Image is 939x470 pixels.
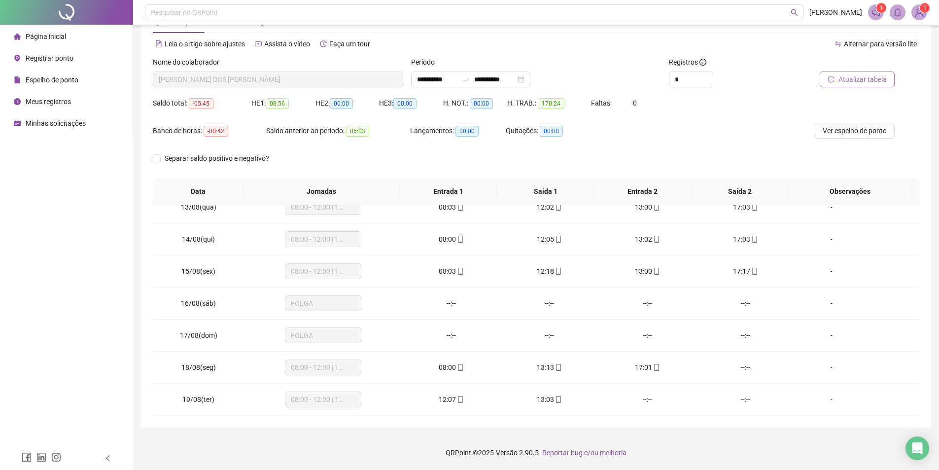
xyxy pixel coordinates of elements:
div: HE 1: [251,98,315,109]
span: info-circle [699,59,706,66]
span: swap [835,40,841,47]
div: --:-- [410,298,492,309]
span: mobile [652,204,660,211]
div: 13:13 [508,362,591,373]
div: - [802,234,861,245]
span: 1 [880,4,883,11]
span: 19/08(ter) [182,396,214,403]
div: H. TRAB.: [507,98,591,109]
span: Versão [496,449,518,457]
th: Data [153,178,243,205]
div: Saldo total: [153,98,251,109]
div: H. NOT.: [443,98,507,109]
span: instagram [51,452,61,462]
span: 17/08(dom) [180,331,217,339]
span: swap-right [462,75,470,83]
span: notification [871,8,880,17]
footer: QRPoint © 2025 - 2.90.5 - [133,435,939,470]
span: mobile [554,236,562,243]
span: mobile [456,236,464,243]
div: 08:00 [410,362,492,373]
span: Reportar bug e/ou melhoria [542,449,626,457]
img: 81228 [912,5,927,20]
div: HE 2: [315,98,380,109]
span: 00:00 [470,98,493,109]
span: environment [14,55,21,62]
span: -00:42 [204,126,228,137]
div: - [802,362,861,373]
span: Ver espelho de ponto [823,125,887,136]
span: Registros [669,57,706,68]
span: mobile [750,236,758,243]
span: linkedin [36,452,46,462]
span: Meus registros [26,98,71,106]
span: history [320,40,327,47]
button: Atualizar tabela [820,72,895,87]
span: 00:00 [455,126,479,137]
span: -05:45 [189,98,213,109]
span: schedule [14,120,21,127]
span: mobile [750,268,758,275]
span: bell [893,8,902,17]
span: mobile [456,396,464,403]
span: Leia o artigo sobre ajustes [165,40,245,48]
span: [PERSON_NAME] [809,7,862,18]
th: Observações [788,178,912,205]
div: Banco de horas: [153,125,266,137]
span: 00:00 [540,126,563,137]
div: 12:18 [508,266,591,277]
span: 18/08(seg) [181,363,216,371]
div: 17:17 [704,266,787,277]
div: 12:05 [508,234,591,245]
span: mobile [554,396,562,403]
span: to [462,75,470,83]
span: Separar saldo positivo e negativo? [161,153,273,164]
span: 0 [633,99,637,107]
div: 08:03 [410,202,492,213]
div: Lançamentos: [410,125,506,137]
div: - [802,266,861,277]
span: 00:00 [330,98,353,109]
span: Espelho de ponto [26,76,78,84]
span: mobile [456,364,464,371]
div: 13:00 [606,202,689,213]
th: Saída 1 [497,178,594,205]
div: --:-- [704,362,787,373]
span: mobile [554,204,562,211]
span: Faltas: [591,99,613,107]
span: facebook [22,452,32,462]
span: 00:00 [393,98,417,109]
div: - [802,330,861,341]
span: 1 [923,4,927,11]
span: reload [828,76,835,83]
span: Registrar ponto [26,54,73,62]
label: Período [411,57,441,68]
span: 13/08(qua) [181,203,216,211]
th: Entrada 1 [400,178,497,205]
button: Ver espelho de ponto [815,123,895,139]
div: 12:02 [508,202,591,213]
span: mobile [652,364,660,371]
span: 08:00 - 12:00 | 13:00 - 17:00 [291,392,355,407]
span: Observações [796,186,904,197]
div: --:-- [704,298,787,309]
div: --:-- [704,394,787,405]
span: Minhas solicitações [26,119,86,127]
span: 05:03 [346,126,369,137]
span: 08:00 - 12:00 | 13:00 - 17:00 [291,232,355,247]
sup: Atualize o seu contato no menu Meus Dados [920,3,930,13]
div: 17:03 [704,234,787,245]
div: 13:00 [606,266,689,277]
span: Faça um tour [329,40,370,48]
div: --:-- [704,330,787,341]
span: mobile [456,204,464,211]
div: 13:03 [508,394,591,405]
span: mobile [652,268,660,275]
div: 08:00 [410,234,492,245]
span: youtube [255,40,262,47]
span: file-text [155,40,162,47]
span: 14/08(qui) [182,235,215,243]
span: 15/08(sex) [181,267,215,275]
div: 17:01 [606,362,689,373]
span: mobile [456,268,464,275]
